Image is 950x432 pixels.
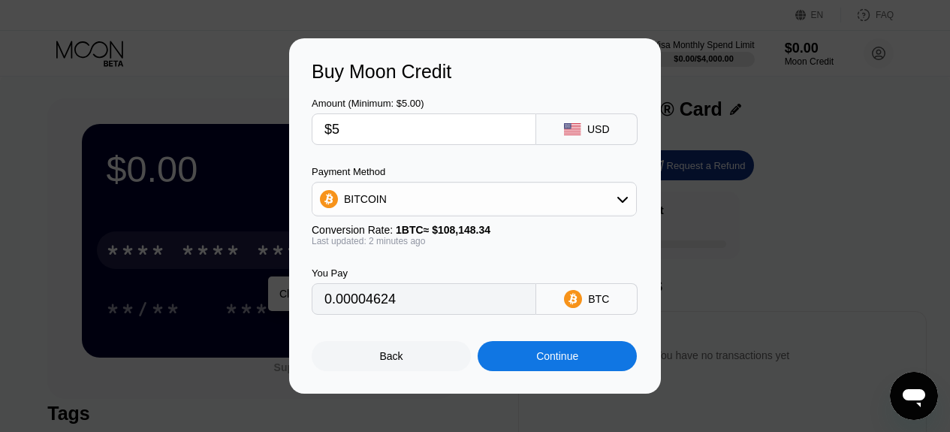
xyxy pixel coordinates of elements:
div: You Pay [312,267,536,279]
input: $0.00 [324,114,523,144]
div: BITCOIN [344,193,387,205]
div: Last updated: 2 minutes ago [312,236,637,246]
div: Buy Moon Credit [312,61,638,83]
div: USD [587,123,610,135]
div: Back [380,350,403,362]
iframe: Button to launch messaging window [890,372,938,420]
div: Payment Method [312,166,637,177]
div: Continue [536,350,578,362]
div: BTC [588,293,609,305]
div: BITCOIN [312,184,636,214]
div: Continue [478,341,637,371]
div: Conversion Rate: [312,224,637,236]
span: 1 BTC ≈ $108,148.34 [396,224,490,236]
div: Amount (Minimum: $5.00) [312,98,536,109]
div: Back [312,341,471,371]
